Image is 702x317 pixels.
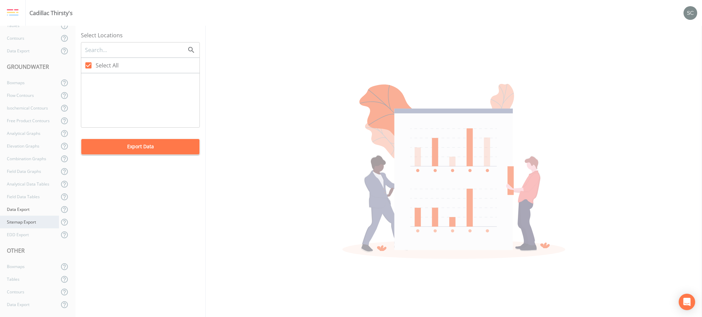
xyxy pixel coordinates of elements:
[96,61,119,69] span: Select All
[81,139,200,155] button: Export Data
[81,31,200,39] label: Select Locations
[7,9,19,16] img: logo
[342,84,565,259] img: undraw_report_building_chart-e1PV7-8T.svg
[29,9,73,17] div: Cadillac Thirsty's
[683,6,697,20] img: 8212e2e8aa105c16c1f0c661247e67a7
[84,46,187,54] input: Search...
[679,294,695,310] div: Open Intercom Messenger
